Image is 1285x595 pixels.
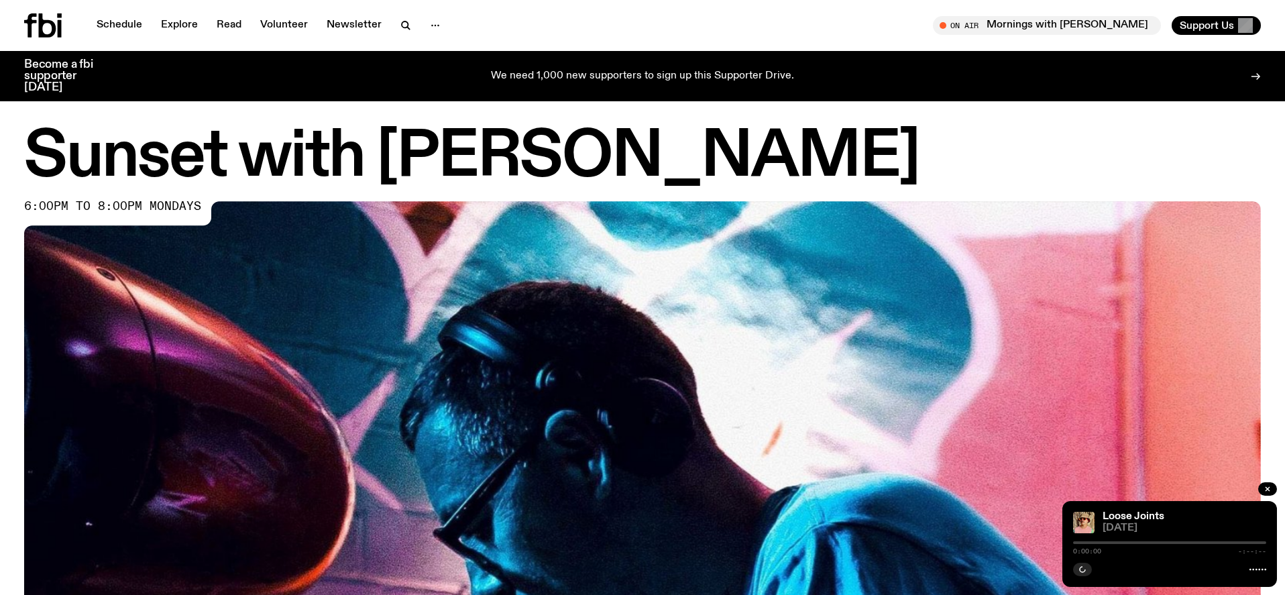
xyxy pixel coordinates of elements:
[1073,548,1101,555] span: 0:00:00
[153,16,206,35] a: Explore
[24,59,110,93] h3: Become a fbi supporter [DATE]
[24,127,1261,188] h1: Sunset with [PERSON_NAME]
[252,16,316,35] a: Volunteer
[1103,523,1266,533] span: [DATE]
[209,16,249,35] a: Read
[1073,512,1095,533] img: Tyson stands in front of a paperbark tree wearing orange sunglasses, a suede bucket hat and a pin...
[1103,511,1164,522] a: Loose Joints
[1172,16,1261,35] button: Support Us
[24,201,201,212] span: 6:00pm to 8:00pm mondays
[1180,19,1234,32] span: Support Us
[89,16,150,35] a: Schedule
[1238,548,1266,555] span: -:--:--
[491,70,794,83] p: We need 1,000 new supporters to sign up this Supporter Drive.
[319,16,390,35] a: Newsletter
[933,16,1161,35] button: On AirMornings with [PERSON_NAME] // Interview with Momma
